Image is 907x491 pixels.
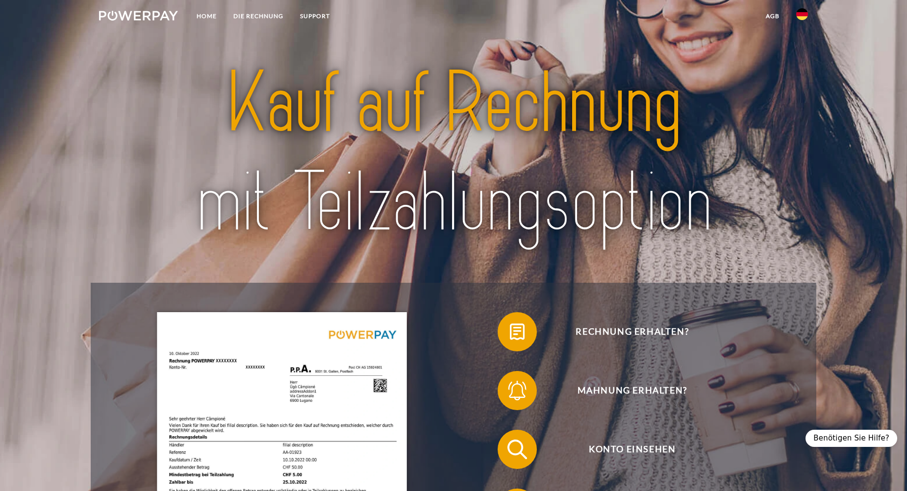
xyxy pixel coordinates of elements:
span: Rechnung erhalten? [512,312,753,351]
span: Mahnung erhalten? [512,371,753,410]
img: qb_bell.svg [505,378,529,403]
button: Konto einsehen [498,430,753,469]
a: SUPPORT [292,7,338,25]
div: Benötigen Sie Hilfe? [806,430,897,447]
img: qb_search.svg [505,437,529,462]
img: logo-powerpay-white.svg [99,11,178,21]
a: Home [188,7,225,25]
img: title-powerpay_de.svg [134,49,773,257]
button: Rechnung erhalten? [498,312,753,351]
a: DIE RECHNUNG [225,7,292,25]
img: qb_bill.svg [505,319,529,344]
img: de [796,8,808,20]
span: Konto einsehen [512,430,753,469]
a: agb [757,7,788,25]
button: Mahnung erhalten? [498,371,753,410]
